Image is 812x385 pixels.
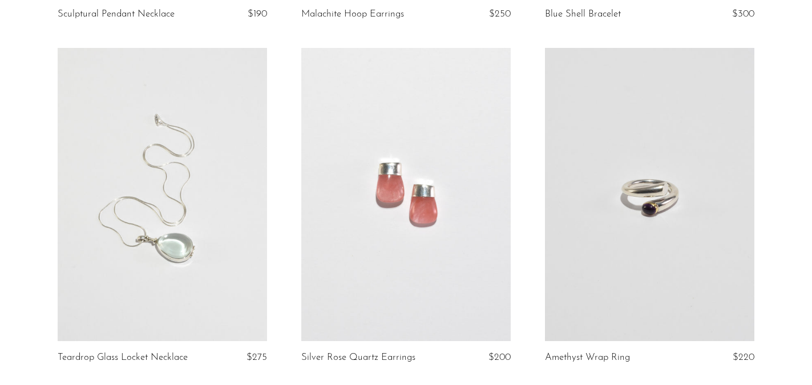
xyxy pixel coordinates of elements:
span: $200 [488,352,511,362]
a: Sculptural Pendant Necklace [58,9,175,19]
span: $275 [247,352,267,362]
span: $300 [732,9,754,19]
a: Malachite Hoop Earrings [301,9,404,19]
span: $250 [489,9,511,19]
span: $220 [733,352,754,362]
a: Teardrop Glass Locket Necklace [58,352,188,363]
a: Blue Shell Bracelet [545,9,621,19]
a: Amethyst Wrap Ring [545,352,630,363]
a: Silver Rose Quartz Earrings [301,352,415,363]
span: $190 [248,9,267,19]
